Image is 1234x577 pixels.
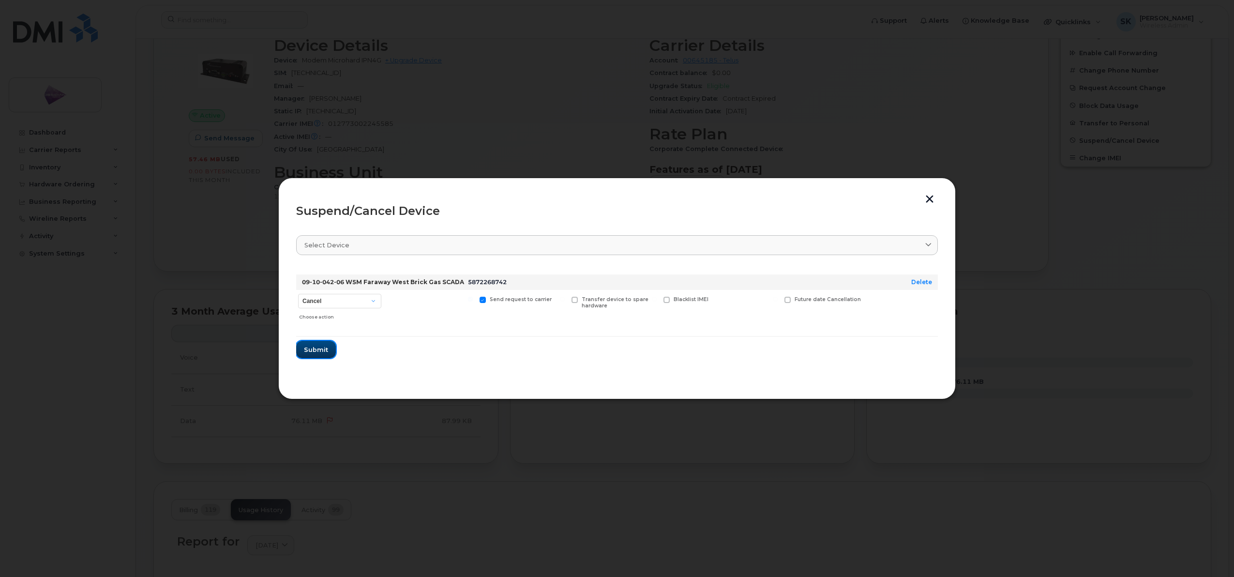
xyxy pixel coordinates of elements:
[652,297,657,302] input: Blacklist IMEI
[490,296,552,303] span: Send request to carrier
[795,296,861,303] span: Future date Cancellation
[582,296,648,309] span: Transfer device to spare hardware
[304,345,328,354] span: Submit
[299,309,381,321] div: Choose action
[302,278,464,286] strong: 09-10-042-06 W5M Faraway West Brick Gas SCADA
[468,278,507,286] span: 5872268742
[911,278,932,286] a: Delete
[296,235,938,255] a: Select device
[296,341,336,358] button: Submit
[674,296,708,303] span: Blacklist IMEI
[773,297,778,302] input: Future date Cancellation
[296,205,938,217] div: Suspend/Cancel Device
[560,297,565,302] input: Transfer device to spare hardware
[468,297,473,302] input: Send request to carrier
[304,241,349,250] span: Select device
